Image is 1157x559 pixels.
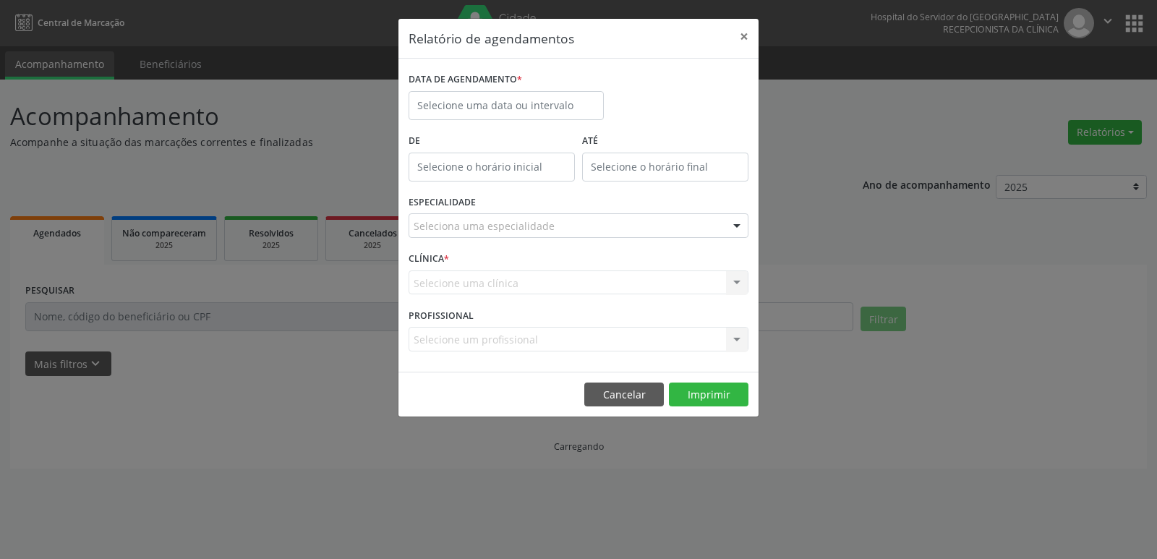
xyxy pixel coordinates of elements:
[414,218,555,234] span: Seleciona uma especialidade
[409,248,449,270] label: CLÍNICA
[409,130,575,153] label: De
[409,69,522,91] label: DATA DE AGENDAMENTO
[409,304,474,327] label: PROFISSIONAL
[669,383,748,407] button: Imprimir
[409,192,476,214] label: ESPECIALIDADE
[409,91,604,120] input: Selecione uma data ou intervalo
[730,19,759,54] button: Close
[409,29,574,48] h5: Relatório de agendamentos
[582,130,748,153] label: ATÉ
[409,153,575,182] input: Selecione o horário inicial
[582,153,748,182] input: Selecione o horário final
[584,383,664,407] button: Cancelar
